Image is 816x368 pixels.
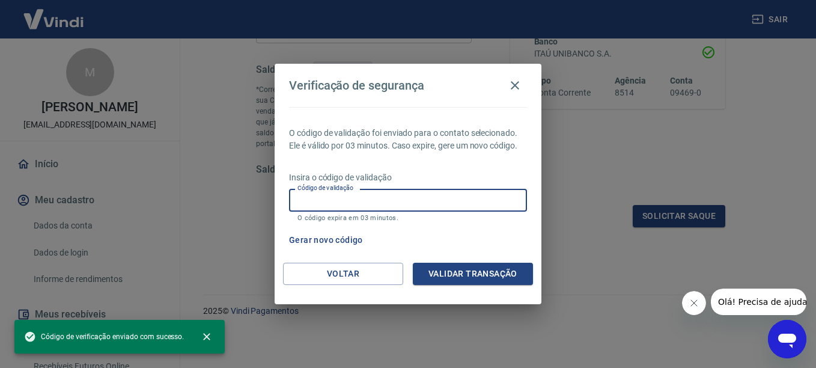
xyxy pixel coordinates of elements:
button: close [193,324,220,350]
p: Insira o código de validação [289,171,527,184]
span: Olá! Precisa de ajuda? [7,8,101,18]
button: Gerar novo código [284,229,368,251]
button: Validar transação [413,263,533,285]
p: O código de validação foi enviado para o contato selecionado. Ele é válido por 03 minutos. Caso e... [289,127,527,152]
label: Código de validação [297,183,353,192]
span: Código de verificação enviado com sucesso. [24,331,184,343]
iframe: Mensagem da empresa [711,289,806,315]
button: Voltar [283,263,403,285]
iframe: Fechar mensagem [682,291,706,315]
p: O código expira em 03 minutos. [297,214,519,222]
iframe: Botão para abrir a janela de mensagens [768,320,806,358]
h4: Verificação de segurança [289,78,424,93]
